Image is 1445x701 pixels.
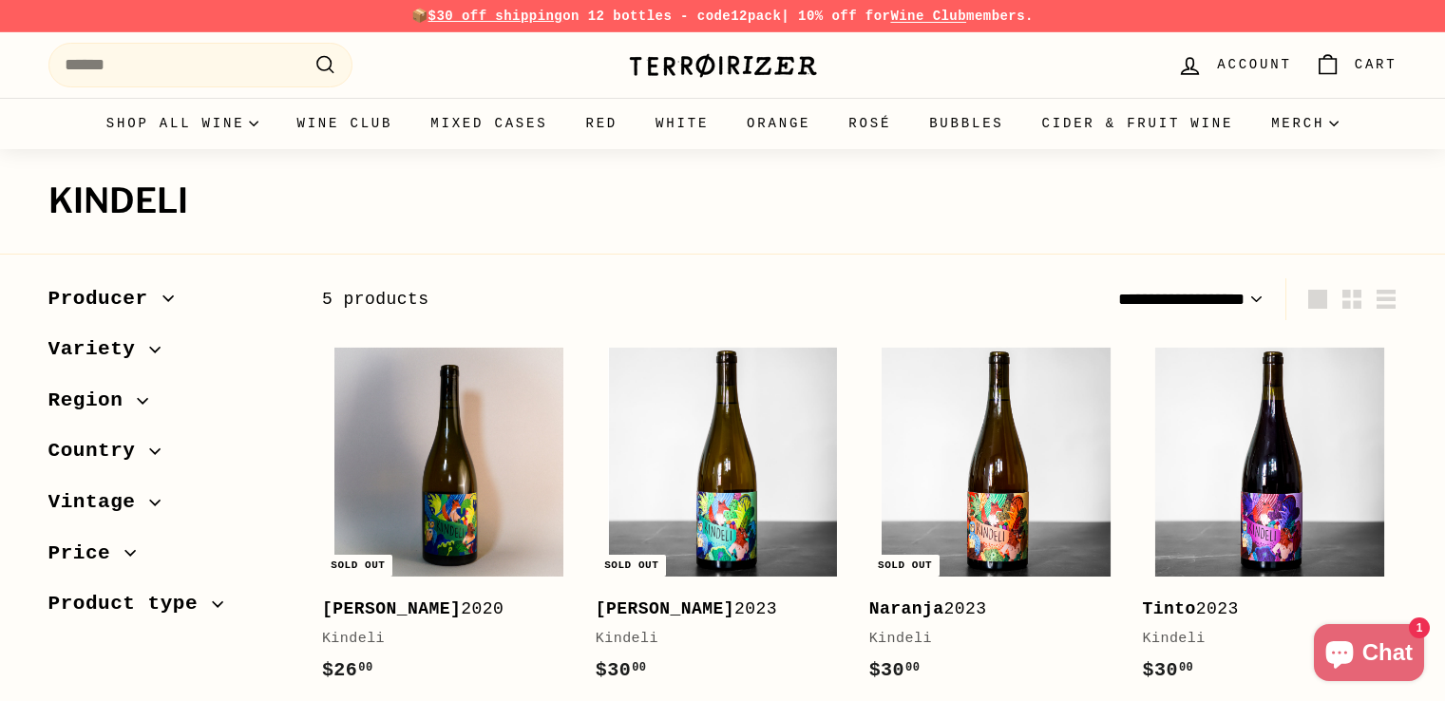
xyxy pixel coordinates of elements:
[1143,659,1194,681] span: $30
[1303,37,1409,93] a: Cart
[322,659,373,681] span: $26
[1217,54,1291,75] span: Account
[411,98,566,149] a: Mixed Cases
[48,430,292,482] button: Country
[48,333,150,366] span: Variety
[1143,628,1378,651] div: Kindeli
[905,661,920,674] sup: 00
[869,596,1105,623] div: 2023
[48,486,150,519] span: Vintage
[829,98,910,149] a: Rosé
[596,596,831,623] div: 2023
[48,380,292,431] button: Region
[869,659,921,681] span: $30
[48,329,292,380] button: Variety
[358,661,372,674] sup: 00
[1166,37,1302,93] a: Account
[596,599,734,618] b: [PERSON_NAME]
[1023,98,1253,149] a: Cider & Fruit Wine
[48,538,125,570] span: Price
[322,599,461,618] b: [PERSON_NAME]
[87,98,278,149] summary: Shop all wine
[731,9,781,24] strong: 12pack
[910,98,1022,149] a: Bubbles
[1355,54,1397,75] span: Cart
[322,596,558,623] div: 2020
[48,533,292,584] button: Price
[869,599,944,618] b: Naranja
[566,98,637,149] a: Red
[1143,596,1378,623] div: 2023
[10,98,1435,149] div: Primary
[323,555,392,577] div: Sold out
[597,555,666,577] div: Sold out
[596,659,647,681] span: $30
[48,283,162,315] span: Producer
[1308,624,1430,686] inbox-online-store-chat: Shopify online store chat
[890,9,966,24] a: Wine Club
[870,555,940,577] div: Sold out
[1143,599,1196,618] b: Tinto
[48,588,213,620] span: Product type
[637,98,728,149] a: White
[1179,661,1193,674] sup: 00
[48,482,292,533] button: Vintage
[728,98,829,149] a: Orange
[48,435,150,467] span: Country
[277,98,411,149] a: Wine Club
[632,661,646,674] sup: 00
[48,385,138,417] span: Region
[322,628,558,651] div: Kindeli
[48,583,292,635] button: Product type
[48,278,292,330] button: Producer
[869,628,1105,651] div: Kindeli
[48,182,1397,220] h1: Kindeli
[48,6,1397,27] p: 📦 on 12 bottles - code | 10% off for members.
[428,9,563,24] span: $30 off shipping
[596,628,831,651] div: Kindeli
[322,286,860,313] div: 5 products
[1252,98,1358,149] summary: Merch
